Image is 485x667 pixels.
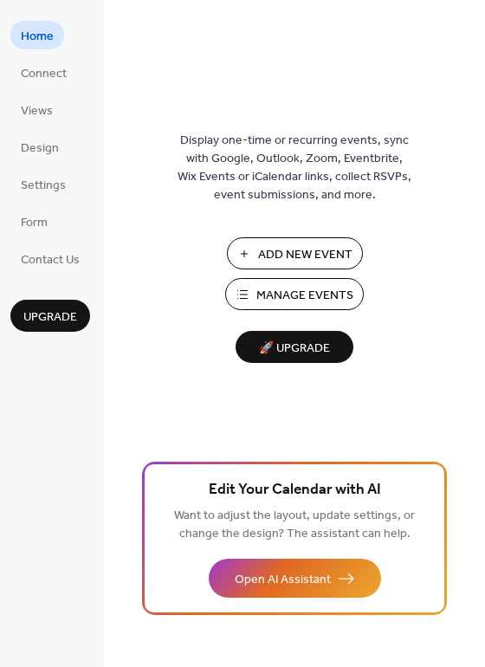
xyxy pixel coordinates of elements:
[21,214,48,232] span: Form
[21,139,59,158] span: Design
[178,132,411,204] span: Display one-time or recurring events, sync with Google, Outlook, Zoom, Eventbrite, Wix Events or ...
[10,207,58,236] a: Form
[10,58,77,87] a: Connect
[21,177,66,195] span: Settings
[236,331,353,363] button: 🚀 Upgrade
[10,21,64,49] a: Home
[10,244,90,273] a: Contact Us
[227,237,363,269] button: Add New Event
[10,95,63,124] a: Views
[21,251,80,269] span: Contact Us
[209,478,381,502] span: Edit Your Calendar with AI
[246,337,343,360] span: 🚀 Upgrade
[225,278,364,310] button: Manage Events
[23,308,77,327] span: Upgrade
[10,300,90,332] button: Upgrade
[174,504,415,546] span: Want to adjust the layout, update settings, or change the design? The assistant can help.
[258,246,352,264] span: Add New Event
[256,287,353,305] span: Manage Events
[21,28,54,46] span: Home
[10,170,76,198] a: Settings
[21,102,53,120] span: Views
[209,559,381,598] button: Open AI Assistant
[21,65,67,83] span: Connect
[235,571,331,589] span: Open AI Assistant
[10,133,69,161] a: Design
